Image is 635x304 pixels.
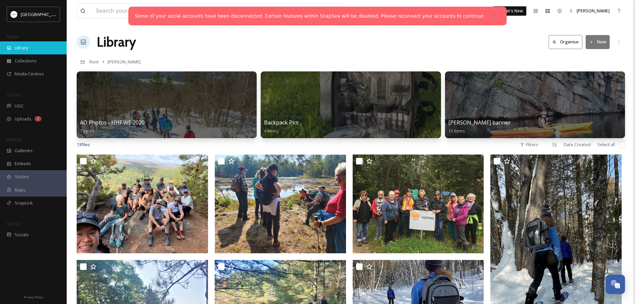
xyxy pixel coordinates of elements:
[21,11,63,17] span: [GEOGRAPHIC_DATA]
[549,35,586,49] a: Organise
[560,138,594,151] div: Date Created
[89,59,99,65] span: Root
[15,45,28,51] span: Library
[549,35,582,49] button: Organise
[135,13,485,20] a: Some of your social accounts have been disconnected. Certain features within SnapSea will be disa...
[15,161,31,167] span: Embeds
[353,155,484,253] img: Hike hali 2022 group shot.jpg
[493,6,526,16] a: What's New
[77,141,90,148] span: 13 file s
[15,200,33,206] span: SnapLink
[108,58,141,66] a: [PERSON_NAME]
[80,119,145,134] a: AO Photos - HHF WE 20207 items
[264,119,299,126] span: Backpack Pics
[77,155,208,253] img: Bear Mountain 2025 Hike Hali.jpg
[301,4,340,17] a: View all files
[597,141,615,148] span: Select all
[89,58,99,66] a: Root
[586,35,610,49] button: New
[15,58,37,64] span: Collections
[566,4,613,17] a: [PERSON_NAME]
[80,119,145,126] span: AO Photos - HHF WE 2020
[7,137,22,142] span: WIDGETS
[35,116,41,121] div: 2
[7,34,18,39] span: MEDIA
[448,128,465,134] span: 13 items
[15,116,31,122] span: Uploads
[97,32,136,52] a: Library
[577,8,610,14] span: [PERSON_NAME]
[15,147,33,154] span: Galleries
[108,59,141,65] span: [PERSON_NAME]
[7,221,20,226] span: SOCIALS
[15,71,44,77] span: Media Centres
[606,275,625,294] button: Open Chat
[15,174,29,180] span: Stories
[448,119,511,126] span: [PERSON_NAME] banner
[517,138,542,151] div: Filters
[80,128,94,134] span: 7 items
[24,293,43,301] a: Privacy Policy
[15,232,29,238] span: Socials
[15,187,26,193] span: Maps
[24,295,43,299] span: Privacy Policy
[264,128,278,134] span: 4 items
[11,11,17,18] img: Frame%2013.png
[448,119,511,134] a: [PERSON_NAME] banner13 items
[264,119,299,134] a: Backpack Pics4 items
[92,4,277,18] input: Search your library
[7,92,21,97] span: COLLECT
[215,155,346,253] img: teri Campbell.png
[15,103,24,109] span: UGC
